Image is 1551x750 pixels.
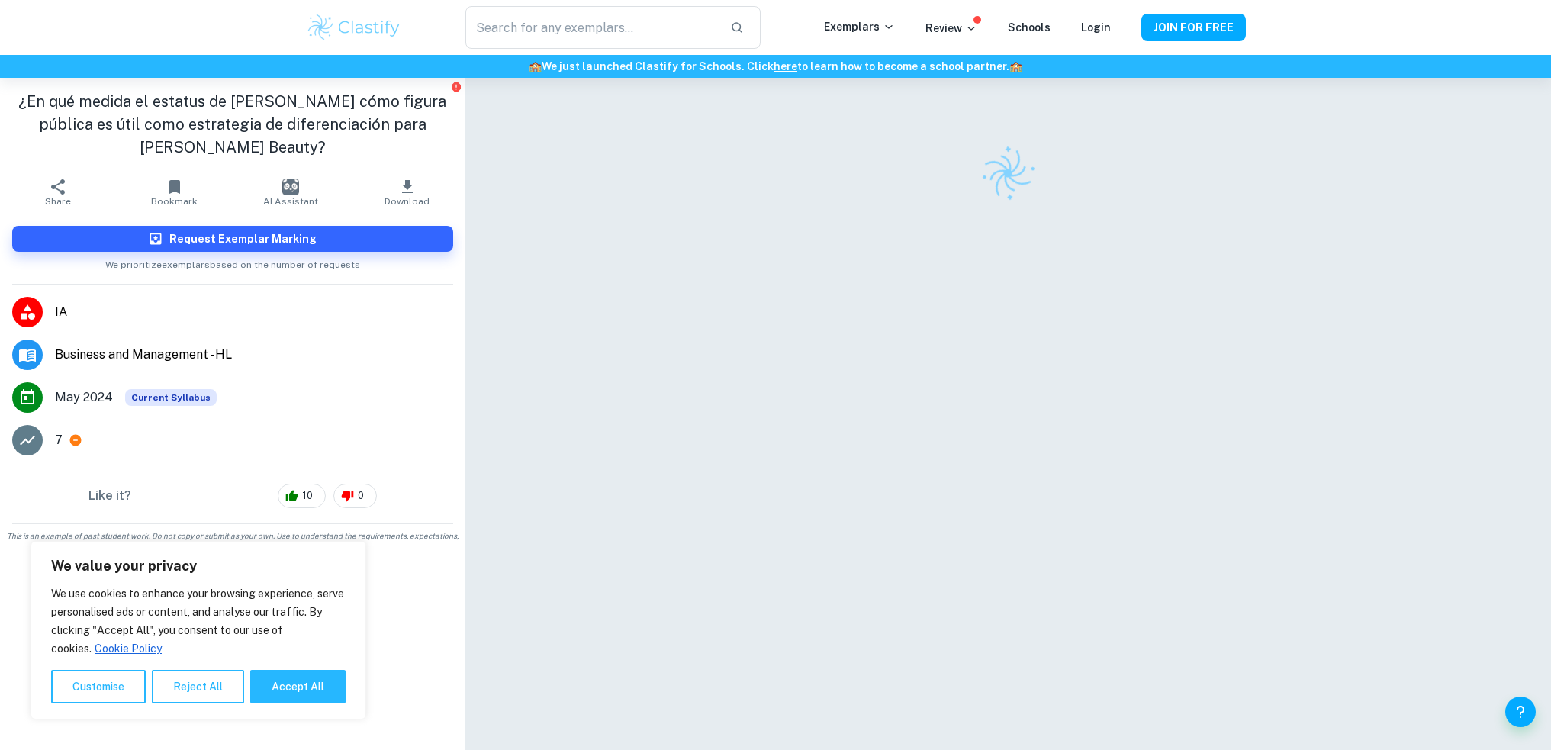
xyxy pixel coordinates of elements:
button: Accept All [250,670,346,703]
a: Schools [1008,21,1051,34]
span: Download [385,196,430,207]
div: 10 [278,484,326,508]
button: JOIN FOR FREE [1141,14,1246,41]
span: We prioritize exemplars based on the number of requests [105,252,360,272]
span: 🏫 [1009,60,1022,72]
p: We value your privacy [51,557,346,575]
div: 0 [333,484,377,508]
p: We use cookies to enhance your browsing experience, serve personalised ads or content, and analys... [51,584,346,658]
div: This exemplar is based on the current syllabus. Feel free to refer to it for inspiration/ideas wh... [125,389,217,406]
h1: ¿En qué medida el estatus de [PERSON_NAME] cómo figura pública es útil como estrategia de diferen... [12,90,453,159]
p: 7 [55,431,63,449]
span: Share [45,196,71,207]
button: Customise [51,670,146,703]
h6: Like it? [88,487,131,505]
button: Bookmark [116,171,232,214]
h6: We just launched Clastify for Schools. Click to learn how to become a school partner. [3,58,1548,75]
span: 10 [294,488,321,504]
h6: Request Exemplar Marking [169,230,317,247]
span: 🏫 [529,60,542,72]
img: Clastify logo [970,136,1045,211]
button: Reject All [152,670,244,703]
a: here [774,60,797,72]
div: We value your privacy [31,541,366,719]
img: Clastify logo [306,12,403,43]
button: Download [349,171,465,214]
p: Review [925,20,977,37]
button: Report issue [451,81,462,92]
span: May 2024 [55,388,113,407]
input: Search for any exemplars... [465,6,717,49]
span: AI Assistant [263,196,318,207]
button: AI Assistant [233,171,349,214]
span: IA [55,303,453,321]
a: Login [1081,21,1111,34]
button: Help and Feedback [1505,697,1536,727]
p: Exemplars [824,18,895,35]
span: 0 [349,488,372,504]
button: Request Exemplar Marking [12,226,453,252]
span: Business and Management - HL [55,346,453,364]
a: Cookie Policy [94,642,163,655]
img: AI Assistant [282,179,299,195]
span: Bookmark [151,196,198,207]
span: This is an example of past student work. Do not copy or submit as your own. Use to understand the... [6,530,459,553]
span: Current Syllabus [125,389,217,406]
